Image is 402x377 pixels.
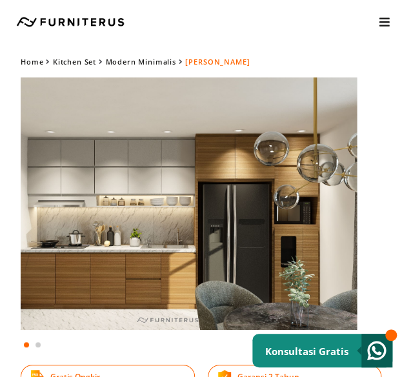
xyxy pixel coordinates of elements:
a: Home [21,57,43,66]
a: Konsultasi Gratis [252,334,392,367]
a: Kitchen Set [53,57,96,66]
a: Modern Minimalis [106,57,176,66]
span: [PERSON_NAME] [185,57,250,66]
small: Konsultasi Gratis [265,345,348,358]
